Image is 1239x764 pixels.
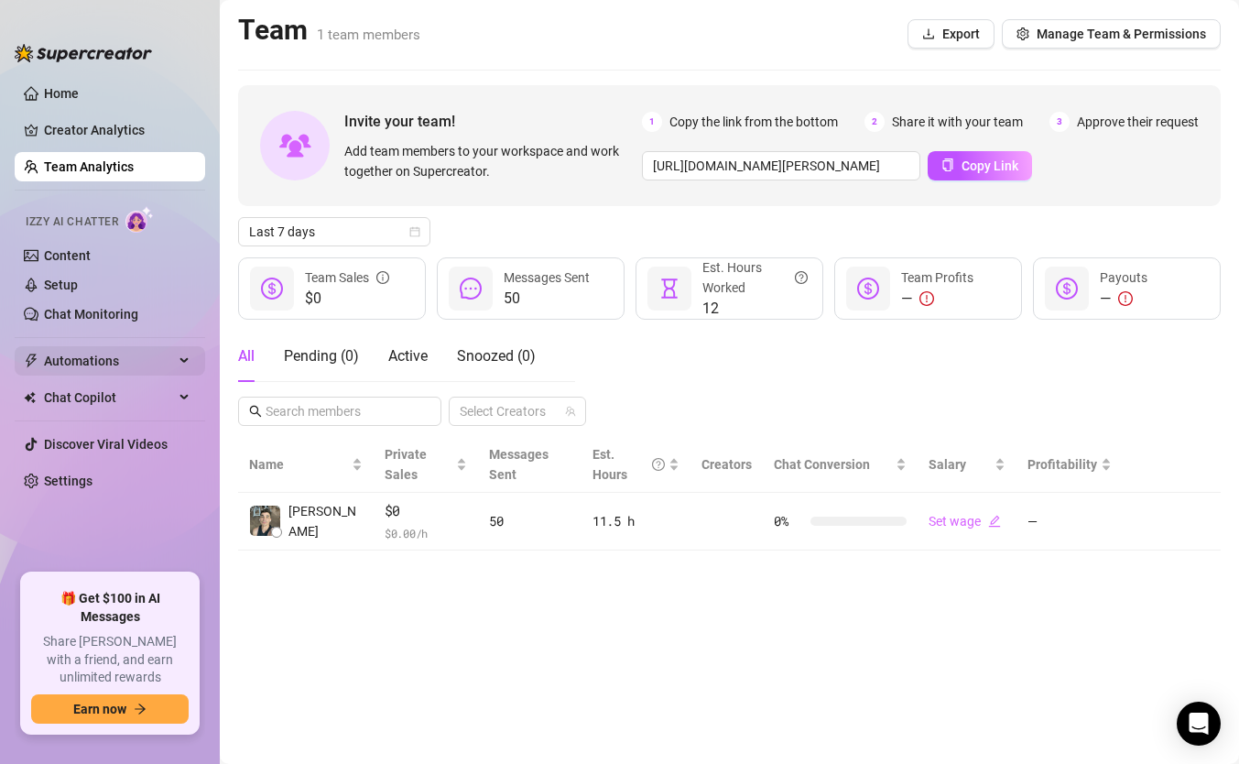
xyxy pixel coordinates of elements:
[565,406,576,417] span: team
[44,278,78,292] a: Setup
[901,288,973,310] div: —
[250,506,280,536] img: Mauricio Grijal…
[929,457,966,472] span: Salary
[388,347,428,365] span: Active
[44,474,92,488] a: Settings
[305,267,389,288] div: Team Sales
[344,141,635,181] span: Add team members to your workspace and work together on Supercreator.
[702,257,808,298] div: Est. Hours Worked
[385,500,467,522] span: $0
[901,270,973,285] span: Team Profits
[795,257,808,298] span: question-circle
[908,19,994,49] button: Export
[592,444,666,485] div: Est. Hours
[238,345,255,367] div: All
[134,703,147,715] span: arrow-right
[24,391,36,404] img: Chat Copilot
[1118,291,1133,306] span: exclamation-circle
[385,447,427,482] span: Private Sales
[504,288,590,310] span: 50
[504,270,590,285] span: Messages Sent
[1002,19,1221,49] button: Manage Team & Permissions
[238,13,420,48] h2: Team
[24,354,38,368] span: thunderbolt
[385,524,467,542] span: $ 0.00 /h
[44,115,190,145] a: Creator Analytics
[929,514,1001,529] a: Set wageedit
[988,515,1001,528] span: edit
[249,218,419,246] span: Last 7 days
[857,278,879,300] span: dollar-circle
[652,444,665,485] span: question-circle
[592,511,680,531] div: 11.5 h
[928,151,1032,180] button: Copy Link
[44,248,91,263] a: Content
[658,278,680,300] span: hourglass
[460,278,482,300] span: message
[702,298,808,320] span: 12
[238,437,374,493] th: Name
[44,159,134,174] a: Team Analytics
[44,86,79,101] a: Home
[44,307,138,322] a: Chat Monitoring
[942,27,980,41] span: Export
[409,226,420,237] span: calendar
[31,694,189,724] button: Earn nowarrow-right
[922,27,935,40] span: download
[1100,288,1147,310] div: —
[44,383,174,412] span: Chat Copilot
[1077,112,1199,132] span: Approve their request
[249,405,262,418] span: search
[690,437,763,493] th: Creators
[1037,27,1206,41] span: Manage Team & Permissions
[31,590,189,626] span: 🎁 Get $100 in AI Messages
[892,112,1023,132] span: Share it with your team
[249,454,348,475] span: Name
[376,267,389,288] span: info-circle
[489,511,571,531] div: 50
[261,278,283,300] span: dollar-circle
[344,110,642,133] span: Invite your team!
[941,158,954,171] span: copy
[73,702,126,716] span: Earn now
[962,158,1018,173] span: Copy Link
[44,346,174,376] span: Automations
[1049,112,1070,132] span: 3
[317,27,420,43] span: 1 team members
[305,288,389,310] span: $0
[457,347,536,365] span: Snoozed ( 0 )
[1056,278,1078,300] span: dollar-circle
[774,457,870,472] span: Chat Conversion
[26,213,118,231] span: Izzy AI Chatter
[125,206,154,233] img: AI Chatter
[15,44,152,62] img: logo-BBDzfeDw.svg
[864,112,885,132] span: 2
[284,345,359,367] div: Pending ( 0 )
[31,633,189,687] span: Share [PERSON_NAME] with a friend, and earn unlimited rewards
[1027,457,1097,472] span: Profitability
[1100,270,1147,285] span: Payouts
[44,437,168,452] a: Discover Viral Videos
[669,112,838,132] span: Copy the link from the bottom
[489,447,549,482] span: Messages Sent
[1177,702,1221,746] div: Open Intercom Messenger
[1016,493,1123,551] td: —
[266,401,416,421] input: Search members
[642,112,662,132] span: 1
[288,501,363,541] span: [PERSON_NAME]
[919,291,934,306] span: exclamation-circle
[1016,27,1029,40] span: setting
[774,511,803,531] span: 0 %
